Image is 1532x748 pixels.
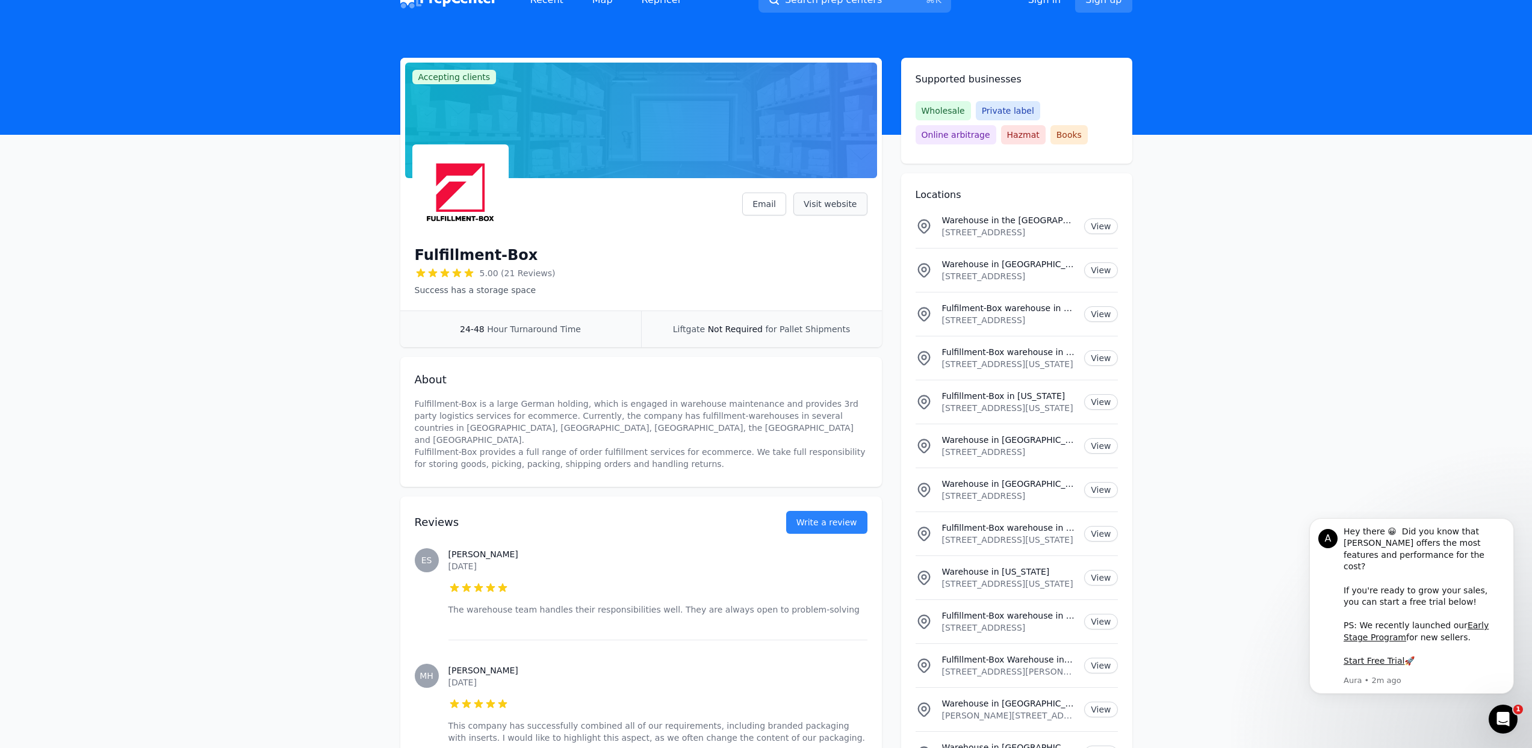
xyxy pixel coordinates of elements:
time: [DATE] [448,678,477,687]
p: Warehouse in [GEOGRAPHIC_DATA] [942,478,1075,490]
p: [STREET_ADDRESS][US_STATE] [942,358,1075,370]
p: Warehouse in the [GEOGRAPHIC_DATA] [942,214,1075,226]
h2: Locations [916,188,1118,202]
p: [STREET_ADDRESS] [942,490,1075,502]
p: Warehouse in [US_STATE] [942,566,1075,578]
a: View [1084,702,1117,717]
p: [STREET_ADDRESS] [942,270,1075,282]
h1: Fulfillment-Box [415,246,538,265]
a: View [1084,394,1117,410]
p: [STREET_ADDRESS][US_STATE] [942,402,1075,414]
h2: Supported businesses [916,72,1118,87]
span: Private label [976,101,1040,120]
p: [STREET_ADDRESS] [942,622,1075,634]
span: Books [1050,125,1088,144]
span: Liftgate [673,324,705,334]
p: [STREET_ADDRESS][US_STATE] [942,578,1075,590]
span: Accepting clients [412,70,497,84]
p: Warehouse in [GEOGRAPHIC_DATA] [942,697,1075,709]
a: View [1084,482,1117,498]
h3: [PERSON_NAME] [448,664,867,676]
p: [STREET_ADDRESS] [942,446,1075,458]
a: Email [742,193,786,215]
p: The warehouse team handles their responsibilities well. They are always open to problem-solving [448,604,867,616]
a: View [1084,614,1117,629]
span: MH [420,672,433,680]
span: for Pallet Shipments [765,324,850,334]
span: 24-48 [460,324,485,334]
p: Fulfillment-Box in [US_STATE] [942,390,1075,402]
span: Wholesale [916,101,971,120]
p: Fulfillment-Box warehouse in [US_STATE] / [US_STATE] [942,346,1075,358]
p: Warehouse in [GEOGRAPHIC_DATA] [942,258,1075,270]
time: [DATE] [448,561,477,571]
p: [STREET_ADDRESS][US_STATE] [942,534,1075,546]
p: [STREET_ADDRESS] [942,314,1075,326]
p: [PERSON_NAME][STREET_ADDRESS] [942,709,1075,722]
h2: Reviews [415,514,748,531]
a: Visit website [793,193,867,215]
span: ES [421,556,432,564]
a: View [1084,350,1117,366]
a: View [1084,438,1117,454]
a: View [1084,570,1117,586]
p: [STREET_ADDRESS] [942,226,1075,238]
p: Fulfillment-Box is a large German holding, which is engaged in warehouse maintenance and provides... [415,398,867,470]
p: Warehouse in [GEOGRAPHIC_DATA] [942,434,1075,446]
p: This company has successfully combined all of our requirements, including branded packaging with ... [448,720,867,744]
a: View [1084,658,1117,673]
span: Not Required [708,324,763,334]
span: Hour Turnaround Time [487,324,581,334]
a: View [1084,218,1117,234]
img: Fulfillment-Box [415,147,506,238]
span: Hazmat [1001,125,1046,144]
iframe: Intercom notifications message [1291,512,1532,716]
h2: About [415,371,867,388]
a: Write a review [786,511,867,534]
p: Fulfillment-Box Warehouse in [US_STATE] [942,654,1075,666]
span: 5.00 (21 Reviews) [480,267,556,279]
p: Fulfillment-Box warehouse in [US_STATE] [942,522,1075,534]
p: [STREET_ADDRESS][PERSON_NAME][US_STATE] [942,666,1075,678]
a: View [1084,526,1117,542]
h3: [PERSON_NAME] [448,548,867,560]
p: Fulfillment-Box warehouse in [GEOGRAPHIC_DATA] [942,610,1075,622]
span: 1 [1513,705,1523,714]
a: View [1084,306,1117,322]
p: Fulfilment-Box warehouse in [GEOGRAPHIC_DATA] [942,302,1075,314]
iframe: Intercom live chat [1489,705,1518,734]
span: Online arbitrage [916,125,996,144]
p: Success has a storage space [415,284,556,296]
a: View [1084,262,1117,278]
